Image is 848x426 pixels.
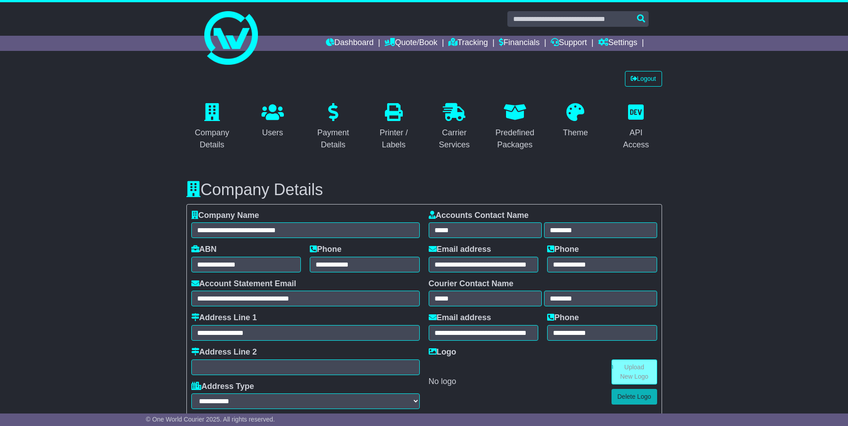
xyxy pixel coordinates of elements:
[598,36,637,51] a: Settings
[429,347,456,357] label: Logo
[551,36,587,51] a: Support
[429,100,481,154] a: Carrier Services
[499,36,540,51] a: Financials
[374,127,414,151] div: Printer / Labels
[186,100,238,154] a: Company Details
[256,100,290,142] a: Users
[368,100,420,154] a: Printer / Labels
[191,245,217,255] label: ABN
[191,382,254,392] label: Address Type
[429,377,456,386] span: No logo
[429,245,491,255] label: Email address
[616,127,656,151] div: API Access
[610,100,662,154] a: API Access
[612,359,657,384] a: Upload New Logo
[625,71,662,87] a: Logout
[435,127,475,151] div: Carrier Services
[448,36,488,51] a: Tracking
[384,36,437,51] a: Quote/Book
[313,127,354,151] div: Payment Details
[326,36,374,51] a: Dashboard
[495,127,535,151] div: Predefined Packages
[192,127,232,151] div: Company Details
[547,245,579,255] label: Phone
[191,279,296,289] label: Account Statement Email
[429,211,529,221] label: Accounts Contact Name
[191,313,257,323] label: Address Line 1
[308,100,359,154] a: Payment Details
[429,279,514,289] label: Courier Contact Name
[146,416,275,423] span: © One World Courier 2025. All rights reserved.
[262,127,284,139] div: Users
[191,211,259,221] label: Company Name
[310,245,342,255] label: Phone
[429,313,491,323] label: Email address
[557,100,594,142] a: Theme
[489,100,541,154] a: Predefined Packages
[191,347,257,357] label: Address Line 2
[547,313,579,323] label: Phone
[563,127,588,139] div: Theme
[186,181,662,199] h3: Company Details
